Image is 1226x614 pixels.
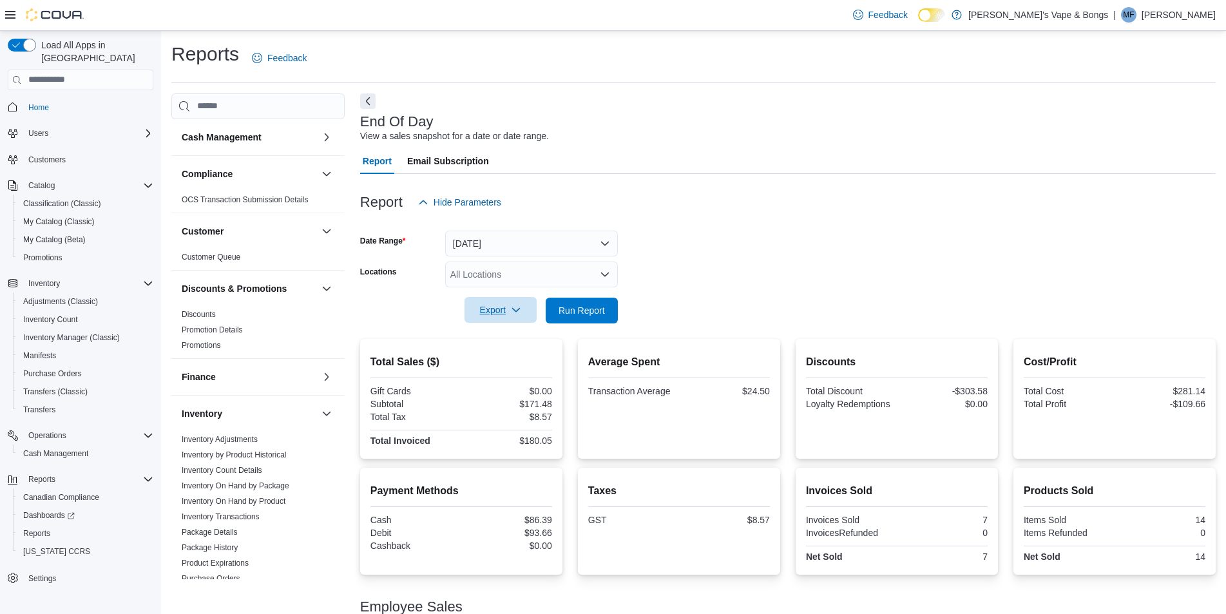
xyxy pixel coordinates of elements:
button: Cash Management [319,130,334,145]
span: Transfers [23,405,55,415]
div: Items Refunded [1024,528,1112,538]
button: Catalog [23,178,60,193]
h2: Payment Methods [370,483,552,499]
span: My Catalog (Classic) [18,214,153,229]
a: Promotions [18,250,68,265]
span: Inventory On Hand by Package [182,481,289,491]
label: Date Range [360,236,406,246]
div: $0.00 [464,541,552,551]
h3: Cash Management [182,131,262,144]
button: Customer [182,225,316,238]
span: Discounts [182,309,216,320]
span: Cash Management [18,446,153,461]
div: InvoicesRefunded [806,528,894,538]
span: Canadian Compliance [18,490,153,505]
button: Transfers [13,401,158,419]
span: Reports [28,474,55,484]
div: Gift Cards [370,386,459,396]
button: Reports [23,472,61,487]
a: Dashboards [18,508,80,523]
span: Inventory [28,278,60,289]
span: Settings [23,570,153,586]
span: MF [1123,7,1134,23]
a: Cash Management [18,446,93,461]
a: Inventory Adjustments [182,435,258,444]
span: Dark Mode [918,22,919,23]
h3: Inventory [182,407,222,420]
button: Adjustments (Classic) [13,293,158,311]
div: View a sales snapshot for a date or date range. [360,130,549,143]
span: Settings [28,573,56,584]
span: Inventory Manager (Classic) [23,332,120,343]
div: $0.00 [899,399,988,409]
span: Washington CCRS [18,544,153,559]
button: Reports [13,524,158,542]
span: Classification (Classic) [23,198,101,209]
button: Finance [182,370,316,383]
a: Purchase Orders [18,366,87,381]
span: Inventory Manager (Classic) [18,330,153,345]
button: [US_STATE] CCRS [13,542,158,561]
img: Cova [26,8,84,21]
span: Inventory [23,276,153,291]
h3: Discounts & Promotions [182,282,287,295]
button: Inventory [319,406,334,421]
h2: Products Sold [1024,483,1205,499]
a: Manifests [18,348,61,363]
a: My Catalog (Beta) [18,232,91,247]
button: My Catalog (Classic) [13,213,158,231]
h3: Report [360,195,403,210]
div: Discounts & Promotions [171,307,345,358]
button: Inventory [23,276,65,291]
button: Inventory [182,407,316,420]
a: Feedback [247,45,312,71]
h2: Total Sales ($) [370,354,552,370]
span: Inventory Count Details [182,465,262,475]
label: Locations [360,267,397,277]
button: Purchase Orders [13,365,158,383]
a: Customers [23,152,71,168]
a: Canadian Compliance [18,490,104,505]
span: Inventory Count [18,312,153,327]
span: Reports [23,528,50,539]
span: Inventory On Hand by Product [182,496,285,506]
div: $0.00 [464,386,552,396]
div: Total Tax [370,412,459,422]
div: Customer [171,249,345,270]
h1: Reports [171,41,239,67]
strong: Net Sold [1024,552,1060,562]
a: Purchase Orders [182,574,240,583]
span: My Catalog (Beta) [18,232,153,247]
button: Inventory Count [13,311,158,329]
span: Customer Queue [182,252,240,262]
button: Customers [3,150,158,169]
p: | [1113,7,1116,23]
span: Users [28,128,48,139]
span: Purchase Orders [23,369,82,379]
span: Reports [23,472,153,487]
span: Package History [182,542,238,553]
button: Finance [319,369,334,385]
h2: Average Spent [588,354,770,370]
div: 14 [1117,515,1205,525]
div: $281.14 [1117,386,1205,396]
div: -$303.58 [899,386,988,396]
a: Inventory On Hand by Package [182,481,289,490]
div: Loyalty Redemptions [806,399,894,409]
a: Product Expirations [182,559,249,568]
button: Next [360,93,376,109]
div: GST [588,515,676,525]
button: Catalog [3,177,158,195]
a: Reports [18,526,55,541]
button: My Catalog (Beta) [13,231,158,249]
button: Manifests [13,347,158,365]
span: Promotion Details [182,325,243,335]
span: Reports [18,526,153,541]
button: Cash Management [13,445,158,463]
span: Catalog [23,178,153,193]
button: Discounts & Promotions [182,282,316,295]
input: Dark Mode [918,8,945,22]
strong: Total Invoiced [370,436,430,446]
button: Transfers (Classic) [13,383,158,401]
span: Dashboards [23,510,75,521]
